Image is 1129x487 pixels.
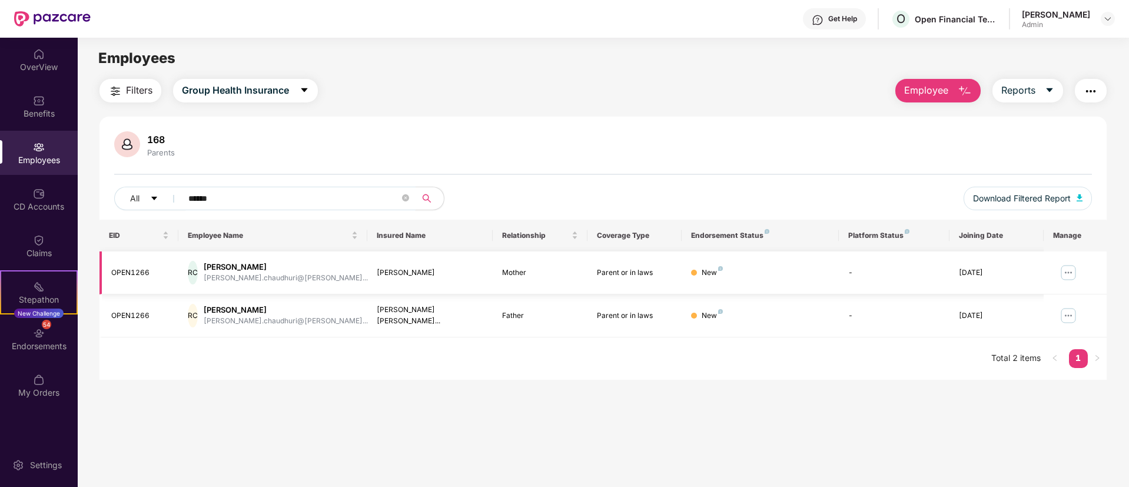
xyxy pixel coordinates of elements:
[1088,349,1107,368] li: Next Page
[33,95,45,107] img: svg+xml;base64,PHN2ZyBpZD0iQmVuZWZpdHMiIHhtbG5zPSJodHRwOi8vd3d3LnczLm9yZy8yMDAwL3N2ZyIgd2lkdGg9Ij...
[1022,20,1090,29] div: Admin
[896,12,905,26] span: O
[300,85,309,96] span: caret-down
[42,320,51,329] div: 54
[1045,85,1054,96] span: caret-down
[895,79,981,102] button: Employee
[126,83,152,98] span: Filters
[702,267,723,279] div: New
[597,267,672,279] div: Parent or in laws
[402,194,409,201] span: close-circle
[26,459,65,471] div: Settings
[367,220,493,251] th: Insured Name
[33,188,45,200] img: svg+xml;base64,PHN2ZyBpZD0iQ0RfQWNjb3VudHMiIGRhdGEtbmFtZT0iQ0QgQWNjb3VudHMiIHhtbG5zPSJodHRwOi8vd3...
[718,266,723,271] img: svg+xml;base64,PHN2ZyB4bWxucz0iaHR0cDovL3d3dy53My5vcmcvMjAwMC9zdmciIHdpZHRoPSI4IiBoZWlnaHQ9IjgiIH...
[959,310,1034,322] div: [DATE]
[33,141,45,153] img: svg+xml;base64,PHN2ZyBpZD0iRW1wbG95ZWVzIiB4bWxucz0iaHR0cDovL3d3dy53My5vcmcvMjAwMC9zdmciIHdpZHRoPS...
[839,251,949,294] td: -
[377,267,484,279] div: [PERSON_NAME]
[904,83,948,98] span: Employee
[973,192,1071,205] span: Download Filtered Report
[502,267,577,279] div: Mother
[949,220,1044,251] th: Joining Date
[702,310,723,322] div: New
[188,304,198,327] div: RC
[502,231,569,240] span: Relationship
[964,187,1092,210] button: Download Filtered Report
[493,220,587,251] th: Relationship
[33,234,45,246] img: svg+xml;base64,PHN2ZyBpZD0iQ2xhaW0iIHhtbG5zPSJodHRwOi8vd3d3LnczLm9yZy8yMDAwL3N2ZyIgd2lkdGg9IjIwIi...
[1045,349,1064,368] button: left
[204,316,368,327] div: [PERSON_NAME].chaudhuri@[PERSON_NAME]...
[111,310,169,322] div: OPEN1266
[33,48,45,60] img: svg+xml;base64,PHN2ZyBpZD0iSG9tZSIgeG1sbnM9Imh0dHA6Ly93d3cudzMub3JnLzIwMDAvc3ZnIiB3aWR0aD0iMjAiIG...
[597,310,672,322] div: Parent or in laws
[958,84,972,98] img: svg+xml;base64,PHN2ZyB4bWxucz0iaHR0cDovL3d3dy53My5vcmcvMjAwMC9zdmciIHhtbG5zOnhsaW5rPSJodHRwOi8vd3...
[145,148,177,157] div: Parents
[1,294,77,306] div: Stepathon
[377,304,484,327] div: [PERSON_NAME] [PERSON_NAME]...
[848,231,939,240] div: Platform Status
[402,193,409,204] span: close-circle
[114,187,186,210] button: Allcaret-down
[1094,355,1101,362] span: right
[178,220,367,251] th: Employee Name
[98,49,175,67] span: Employees
[828,14,857,24] div: Get Help
[812,14,823,26] img: svg+xml;base64,PHN2ZyBpZD0iSGVscC0zMngzMiIgeG1sbnM9Imh0dHA6Ly93d3cudzMub3JnLzIwMDAvc3ZnIiB3aWR0aD...
[1084,84,1098,98] img: svg+xml;base64,PHN2ZyB4bWxucz0iaHR0cDovL3d3dy53My5vcmcvMjAwMC9zdmciIHdpZHRoPSIyNCIgaGVpZ2h0PSIyNC...
[99,220,178,251] th: EID
[204,261,368,273] div: [PERSON_NAME]
[1044,220,1107,251] th: Manage
[99,79,161,102] button: Filters
[204,273,368,284] div: [PERSON_NAME].chaudhuri@[PERSON_NAME]...
[109,231,160,240] span: EID
[1001,83,1035,98] span: Reports
[1103,14,1113,24] img: svg+xml;base64,PHN2ZyBpZD0iRHJvcGRvd24tMzJ4MzIiIHhtbG5zPSJodHRwOi8vd3d3LnczLm9yZy8yMDAwL3N2ZyIgd2...
[114,131,140,157] img: svg+xml;base64,PHN2ZyB4bWxucz0iaHR0cDovL3d3dy53My5vcmcvMjAwMC9zdmciIHhtbG5zOnhsaW5rPSJodHRwOi8vd3...
[173,79,318,102] button: Group Health Insurancecaret-down
[992,79,1063,102] button: Reportscaret-down
[204,304,368,316] div: [PERSON_NAME]
[150,194,158,204] span: caret-down
[14,309,64,318] div: New Challenge
[1059,263,1078,282] img: manageButton
[1045,349,1064,368] li: Previous Page
[1077,194,1082,201] img: svg+xml;base64,PHN2ZyB4bWxucz0iaHR0cDovL3d3dy53My5vcmcvMjAwMC9zdmciIHhtbG5zOnhsaW5rPSJodHRwOi8vd3...
[12,459,24,471] img: svg+xml;base64,PHN2ZyBpZD0iU2V0dGluZy0yMHgyMCIgeG1sbnM9Imh0dHA6Ly93d3cudzMub3JnLzIwMDAvc3ZnIiB3aW...
[587,220,682,251] th: Coverage Type
[1069,349,1088,368] li: 1
[182,83,289,98] span: Group Health Insurance
[188,231,349,240] span: Employee Name
[991,349,1041,368] li: Total 2 items
[1069,349,1088,367] a: 1
[415,194,438,203] span: search
[145,134,177,145] div: 168
[33,374,45,386] img: svg+xml;base64,PHN2ZyBpZD0iTXlfT3JkZXJzIiBkYXRhLW5hbWU9Ik15IE9yZGVycyIgeG1sbnM9Imh0dHA6Ly93d3cudz...
[1059,306,1078,325] img: manageButton
[108,84,122,98] img: svg+xml;base64,PHN2ZyB4bWxucz0iaHR0cDovL3d3dy53My5vcmcvMjAwMC9zdmciIHdpZHRoPSIyNCIgaGVpZ2h0PSIyNC...
[1088,349,1107,368] button: right
[765,229,769,234] img: svg+xml;base64,PHN2ZyB4bWxucz0iaHR0cDovL3d3dy53My5vcmcvMjAwMC9zdmciIHdpZHRoPSI4IiBoZWlnaHQ9IjgiIH...
[718,309,723,314] img: svg+xml;base64,PHN2ZyB4bWxucz0iaHR0cDovL3d3dy53My5vcmcvMjAwMC9zdmciIHdpZHRoPSI4IiBoZWlnaHQ9IjgiIH...
[111,267,169,279] div: OPEN1266
[415,187,444,210] button: search
[1051,355,1058,362] span: left
[14,11,91,26] img: New Pazcare Logo
[33,327,45,339] img: svg+xml;base64,PHN2ZyBpZD0iRW5kb3JzZW1lbnRzIiB4bWxucz0iaHR0cDovL3d3dy53My5vcmcvMjAwMC9zdmciIHdpZH...
[502,310,577,322] div: Father
[188,261,198,284] div: RC
[915,14,997,25] div: Open Financial Technologies Private Limited
[959,267,1034,279] div: [DATE]
[130,192,140,205] span: All
[691,231,829,240] div: Endorsement Status
[839,294,949,337] td: -
[33,281,45,293] img: svg+xml;base64,PHN2ZyB4bWxucz0iaHR0cDovL3d3dy53My5vcmcvMjAwMC9zdmciIHdpZHRoPSIyMSIgaGVpZ2h0PSIyMC...
[1022,9,1090,20] div: [PERSON_NAME]
[905,229,909,234] img: svg+xml;base64,PHN2ZyB4bWxucz0iaHR0cDovL3d3dy53My5vcmcvMjAwMC9zdmciIHdpZHRoPSI4IiBoZWlnaHQ9IjgiIH...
